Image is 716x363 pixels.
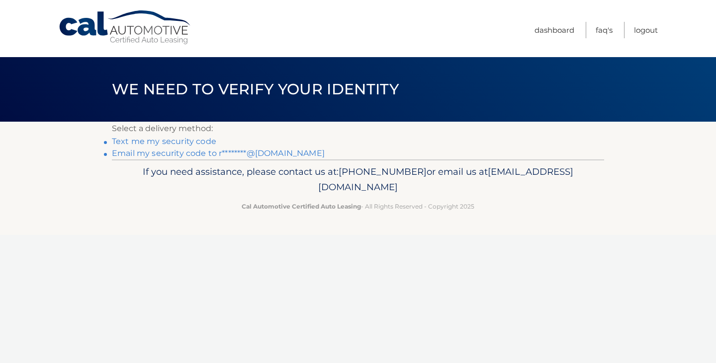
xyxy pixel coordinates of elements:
[535,22,574,38] a: Dashboard
[112,137,216,146] a: Text me my security code
[339,166,427,177] span: [PHONE_NUMBER]
[112,148,325,158] a: Email my security code to r********@[DOMAIN_NAME]
[596,22,613,38] a: FAQ's
[112,122,604,136] p: Select a delivery method:
[634,22,658,38] a: Logout
[118,164,598,196] p: If you need assistance, please contact us at: or email us at
[58,10,192,45] a: Cal Automotive
[118,201,598,212] p: - All Rights Reserved - Copyright 2025
[242,203,361,210] strong: Cal Automotive Certified Auto Leasing
[112,80,399,98] span: We need to verify your identity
